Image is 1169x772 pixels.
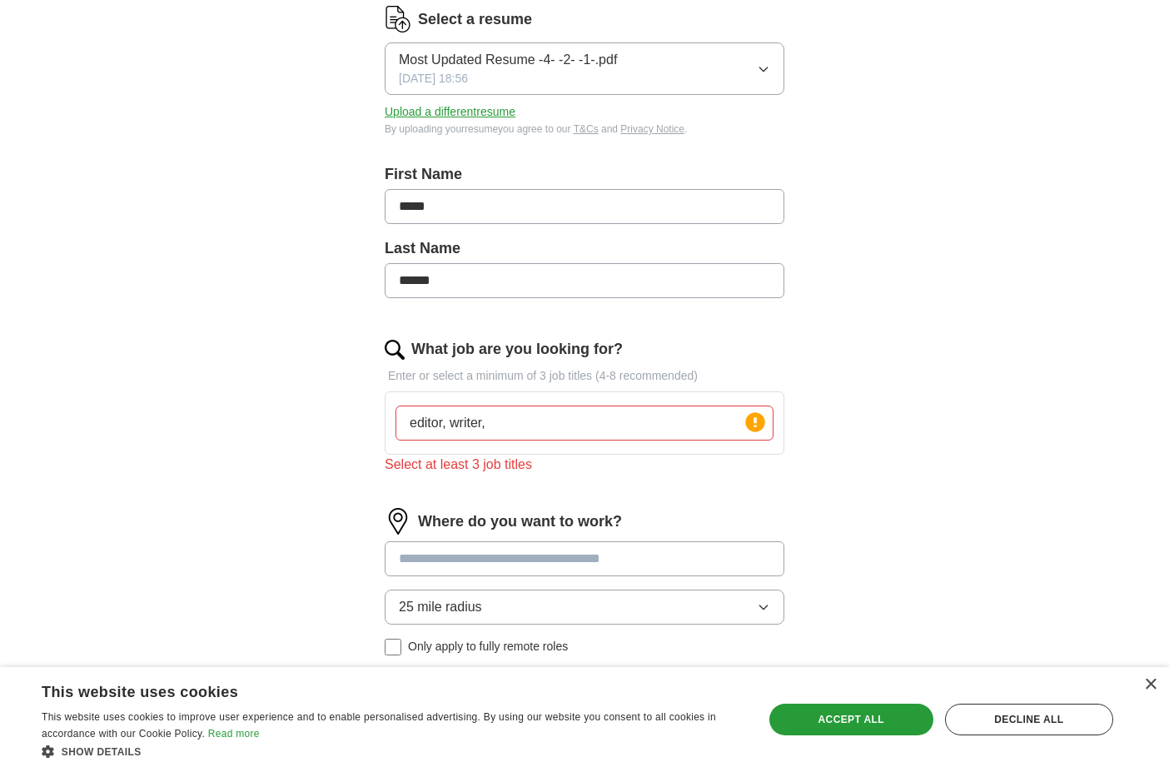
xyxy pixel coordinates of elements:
span: Most Updated Resume -4- -2- -1-.pdf [399,50,617,70]
button: 25 mile radius [385,590,784,625]
input: Type a job title and press enter [395,406,774,441]
span: This website uses cookies to improve user experience and to enable personalised advertising. By u... [42,711,716,740]
div: Decline all [945,704,1113,735]
div: Close [1144,679,1157,691]
div: Select at least 3 job titles [385,455,784,475]
span: Only apply to fully remote roles [408,638,568,655]
img: search.png [385,340,405,360]
a: Privacy Notice [620,123,684,135]
label: First Name [385,163,784,186]
div: Accept all [769,704,933,735]
label: What job are you looking for? [411,338,623,361]
button: Most Updated Resume -4- -2- -1-.pdf[DATE] 18:56 [385,42,784,95]
img: CV Icon [385,6,411,32]
label: Where do you want to work? [418,511,622,533]
span: 25 mile radius [399,597,482,617]
div: This website uses cookies [42,677,700,702]
div: By uploading your resume you agree to our and . [385,122,784,137]
a: Read more, opens a new window [208,728,260,740]
span: Show details [62,746,142,758]
div: Show details [42,743,742,760]
input: Only apply to fully remote roles [385,639,401,655]
img: location.png [385,508,411,535]
button: Upload a differentresume [385,103,515,121]
label: Select a resume [418,8,532,31]
span: [DATE] 18:56 [399,70,468,87]
p: Enter or select a minimum of 3 job titles (4-8 recommended) [385,367,784,385]
a: T&Cs [574,123,599,135]
label: Last Name [385,237,784,260]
